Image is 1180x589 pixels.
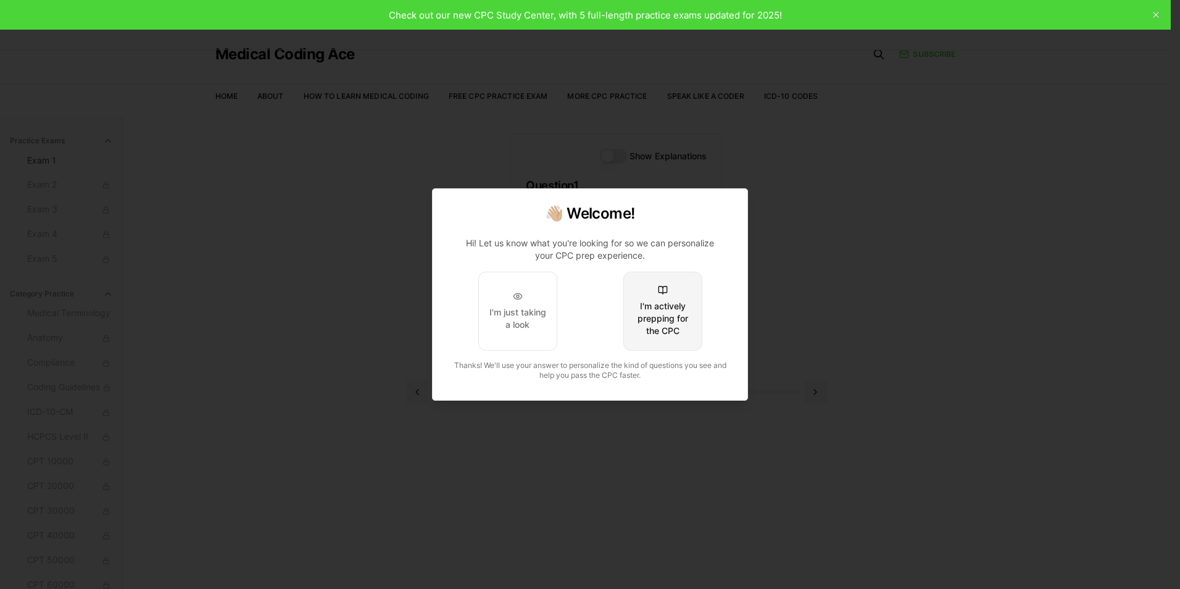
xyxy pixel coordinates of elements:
[454,361,726,380] span: Thanks! We'll use your answer to personalize the kind of questions you see and help you pass the ...
[634,300,692,337] div: I'm actively prepping for the CPC
[447,204,733,223] h2: 👋🏼 Welcome!
[623,272,702,351] button: I'm actively prepping for the CPC
[489,306,547,331] div: I'm just taking a look
[478,272,557,351] button: I'm just taking a look
[457,237,723,262] p: Hi! Let us know what you're looking for so we can personalize your CPC prep experience.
